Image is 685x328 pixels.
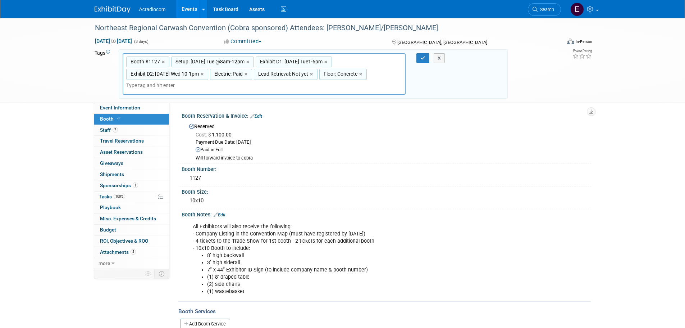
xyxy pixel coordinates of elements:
span: Floor: Concrete [322,70,357,77]
div: Event Format [519,37,593,48]
li: 3’ high siderail [207,259,507,266]
span: [DATE] [DATE] [95,38,132,44]
a: Shipments [94,169,169,180]
a: Edit [214,212,225,217]
a: Search [528,3,561,16]
a: Attachments4 [94,247,169,258]
img: Format-Inperson.png [567,39,574,44]
span: to [110,38,117,44]
span: Exhibit D2: [DATE] Wed 10-1pm [129,70,199,77]
span: 1 [133,183,138,188]
a: Edit [250,114,262,119]
button: X [434,53,445,63]
span: Travel Reservations [100,138,144,144]
li: 8’ high backwall [207,252,507,259]
span: Booth [100,116,122,122]
td: Tags [95,49,112,99]
div: Booth Size: [182,187,591,196]
span: Acradiocom [139,6,166,12]
span: Staff [100,127,118,133]
li: (1) 8’ draped table [207,274,507,281]
div: All Exhibitors will also receive the following: - Company Listing in the Convention Map (must hav... [188,220,512,299]
a: × [359,70,364,78]
span: Electric: Paid [213,70,243,77]
li: (2) side chairs [207,281,507,288]
div: Booth Reservation & Invoice: [182,111,591,120]
li: 7” x 44” Exhibitor ID Sign (to include company name & booth number) [207,266,507,274]
span: Exhibit D1: [DATE] Tue1-6pm [259,58,323,65]
a: Misc. Expenses & Credits [94,214,169,224]
span: Budget [100,227,116,233]
div: Will forward invoice to cobra [196,155,585,161]
span: Shipments [100,171,124,177]
div: Event Rating [572,49,592,53]
div: 1127 [187,172,585,184]
div: 10x10 [187,195,585,206]
span: ROI, Objectives & ROO [100,238,148,244]
span: Sponsorships [100,183,138,188]
a: × [310,70,315,78]
div: Payment Due Date: [DATE] [196,139,585,146]
a: × [245,70,249,78]
div: Paid in Full [196,147,585,153]
span: Giveaways [100,160,123,166]
a: Booth [94,114,169,125]
div: In-Person [575,39,592,44]
span: Setup: [DATE] Tue @8am-12pm [174,58,245,65]
a: Tasks100% [94,192,169,202]
input: Type tag and hit enter [126,82,184,89]
a: × [162,58,166,66]
a: Event Information [94,103,169,113]
td: Personalize Event Tab Strip [142,269,155,278]
a: Staff2 [94,125,169,136]
div: Reserved [187,121,585,161]
li: (1) wastebasket [207,288,507,295]
i: Booth reservation complete [117,117,120,121]
span: (3 days) [133,39,149,44]
a: × [324,58,329,66]
span: Misc. Expenses & Credits [100,216,156,221]
span: Playbook [100,205,121,210]
span: Event Information [100,105,140,111]
span: Tasks [99,194,125,199]
span: 2 [113,127,118,132]
a: ROI, Objectives & ROO [94,236,169,247]
img: ExhibitDay [95,6,131,13]
span: 4 [131,249,136,255]
a: Asset Reservations [94,147,169,158]
span: Lead Retrieval: Not yet [257,70,308,77]
div: Booth Services [178,307,591,315]
img: Elizabeth Martinez [570,3,584,16]
span: [GEOGRAPHIC_DATA], [GEOGRAPHIC_DATA] [397,40,487,45]
span: Asset Reservations [100,149,143,155]
a: × [246,58,251,66]
button: Committed [222,38,264,45]
span: 1,100.00 [196,132,234,138]
div: Booth Notes: [182,209,591,219]
td: Toggle Event Tabs [154,269,169,278]
span: 100% [114,194,125,199]
span: Attachments [100,249,136,255]
a: Travel Reservations [94,136,169,147]
a: Playbook [94,202,169,213]
a: more [94,258,169,269]
span: more [99,260,110,266]
div: Booth Number: [182,164,591,173]
div: Northeast Regional Carwash Convention (Cobra sponsored) Attendees: [PERSON_NAME]/[PERSON_NAME] [92,22,550,35]
span: Search [538,7,554,12]
a: Sponsorships1 [94,180,169,191]
a: Giveaways [94,158,169,169]
a: × [201,70,205,78]
span: Cost: $ [196,132,212,138]
a: Budget [94,225,169,235]
span: Booth #1127 [129,58,160,65]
